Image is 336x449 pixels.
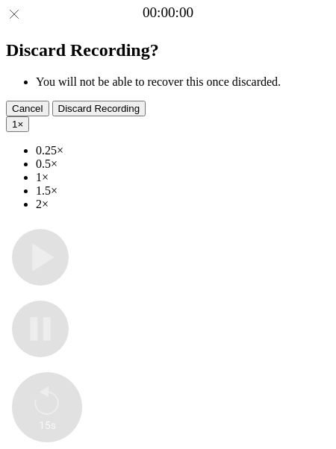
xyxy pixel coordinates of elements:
li: 0.5× [36,157,330,171]
li: You will not be able to recover this once discarded. [36,75,330,89]
li: 0.25× [36,144,330,157]
li: 1.5× [36,184,330,198]
li: 2× [36,198,330,211]
button: 1× [6,116,29,132]
h2: Discard Recording? [6,40,330,60]
button: Discard Recording [52,101,146,116]
li: 1× [36,171,330,184]
a: 00:00:00 [143,4,193,21]
button: Cancel [6,101,49,116]
span: 1 [12,119,17,130]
